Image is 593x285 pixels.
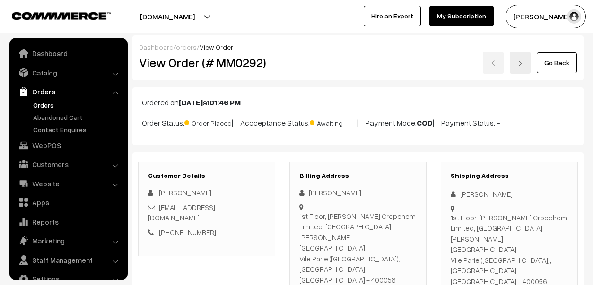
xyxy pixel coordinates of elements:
a: Reports [12,213,124,230]
a: Catalog [12,64,124,81]
a: Orders [31,100,124,110]
a: Website [12,175,124,192]
span: [PERSON_NAME] [159,188,211,197]
a: Dashboard [139,43,174,51]
a: COMMMERCE [12,9,95,21]
div: [PERSON_NAME] [299,187,417,198]
a: [EMAIL_ADDRESS][DOMAIN_NAME] [148,203,215,222]
h3: Shipping Address [451,172,568,180]
span: Order Placed [184,116,232,128]
a: Abandoned Cart [31,112,124,122]
button: [DOMAIN_NAME] [107,5,228,28]
b: [DATE] [179,98,203,107]
h3: Billing Address [299,172,417,180]
div: [PERSON_NAME] [451,189,568,200]
a: orders [176,43,197,51]
div: / / [139,42,577,52]
a: Contact Enquires [31,125,124,134]
a: Dashboard [12,45,124,62]
p: Ordered on at [142,97,574,108]
h3: Customer Details [148,172,265,180]
a: [PHONE_NUMBER] [159,228,216,236]
a: WebPOS [12,137,124,154]
span: Awaiting [310,116,357,128]
a: Orders [12,83,124,100]
a: Marketing [12,232,124,249]
a: Staff Management [12,251,124,268]
p: Order Status: | Accceptance Status: | Payment Mode: | Payment Status: - [142,116,574,128]
span: View Order [200,43,233,51]
a: My Subscription [429,6,494,26]
b: COD [417,118,433,127]
a: Hire an Expert [364,6,421,26]
b: 01:46 PM [209,98,241,107]
img: right-arrow.png [517,60,523,66]
img: user [567,9,581,24]
a: Go Back [537,52,577,73]
a: Customers [12,156,124,173]
img: COMMMERCE [12,12,111,19]
a: Apps [12,194,124,211]
h2: View Order (# MM0292) [139,55,276,70]
button: [PERSON_NAME]… [506,5,586,28]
